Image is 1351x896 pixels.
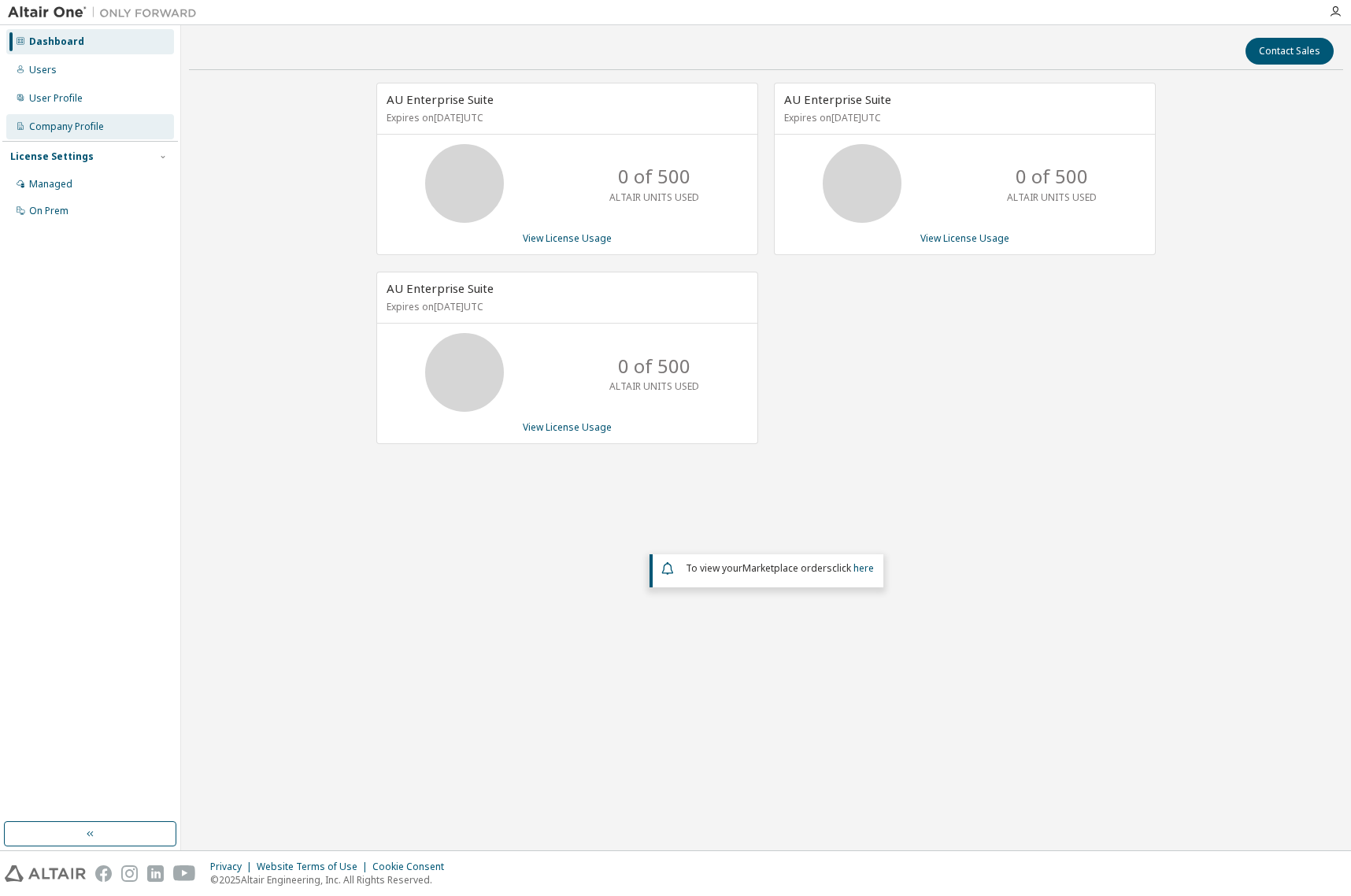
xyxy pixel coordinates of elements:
[387,91,494,107] span: AU Enterprise Suite
[257,861,372,873] div: Website Terms of Use
[387,300,744,313] p: Expires on [DATE] UTC
[173,865,196,882] img: youtube.svg
[29,120,104,133] div: Company Profile
[372,861,453,873] div: Cookie Consent
[29,205,68,217] div: On Prem
[609,191,699,204] p: ALTAIR UNITS USED
[523,420,612,434] a: View License Usage
[618,353,690,380] p: 0 of 500
[784,111,1142,124] p: Expires on [DATE] UTC
[8,5,205,20] img: Altair One
[1246,38,1334,65] button: Contact Sales
[29,178,72,191] div: Managed
[29,35,84,48] div: Dashboard
[784,91,891,107] span: AU Enterprise Suite
[95,865,112,882] img: facebook.svg
[618,163,690,190] p: 0 of 500
[853,561,874,575] a: here
[210,873,453,887] p: © 2025 Altair Engineering, Inc. All Rights Reserved.
[10,150,94,163] div: License Settings
[210,861,257,873] div: Privacy
[742,561,832,575] em: Marketplace orders
[686,561,874,575] span: To view your click
[121,865,138,882] img: instagram.svg
[1007,191,1097,204] p: ALTAIR UNITS USED
[1016,163,1088,190] p: 0 of 500
[609,380,699,393] p: ALTAIR UNITS USED
[29,64,57,76] div: Users
[387,111,744,124] p: Expires on [DATE] UTC
[523,231,612,245] a: View License Usage
[5,865,86,882] img: altair_logo.svg
[920,231,1009,245] a: View License Usage
[29,92,83,105] div: User Profile
[147,865,164,882] img: linkedin.svg
[387,280,494,296] span: AU Enterprise Suite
